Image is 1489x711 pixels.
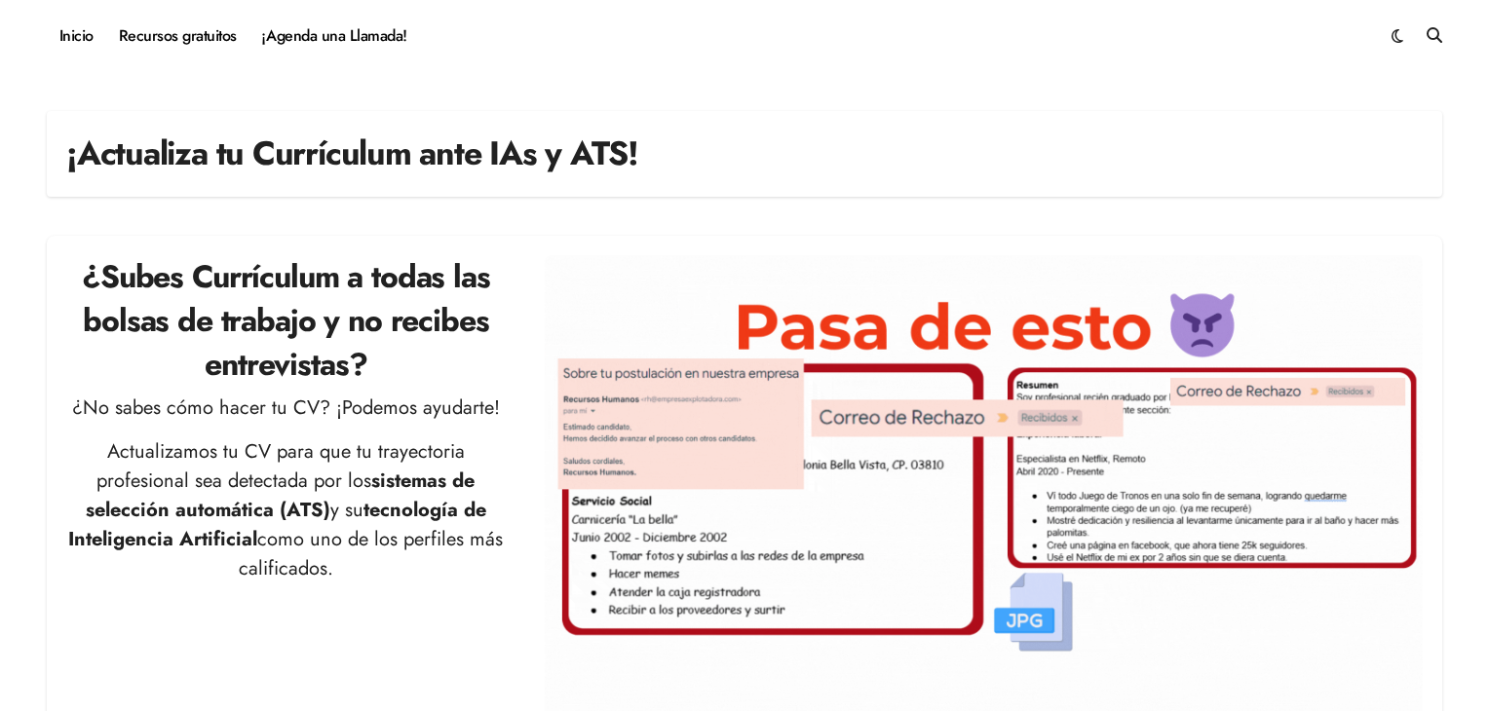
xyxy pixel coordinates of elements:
a: Recursos gratuitos [106,10,249,62]
strong: tecnología de Inteligencia Artificial [68,496,486,553]
h1: ¡Actualiza tu Currículum ante IAs y ATS! [66,131,638,177]
a: Inicio [47,10,106,62]
strong: sistemas de selección automática (ATS) [86,467,476,524]
p: Actualizamos tu CV para que tu trayectoria profesional sea detectada por los y su como uno de los... [66,437,506,583]
p: ¿No sabes cómo hacer tu CV? ¡Podemos ayudarte! [66,393,506,423]
a: ¡Agenda una Llamada! [249,10,420,62]
h2: ¿Subes Currículum a todas las bolsas de trabajo y no recibes entrevistas? [66,255,506,386]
